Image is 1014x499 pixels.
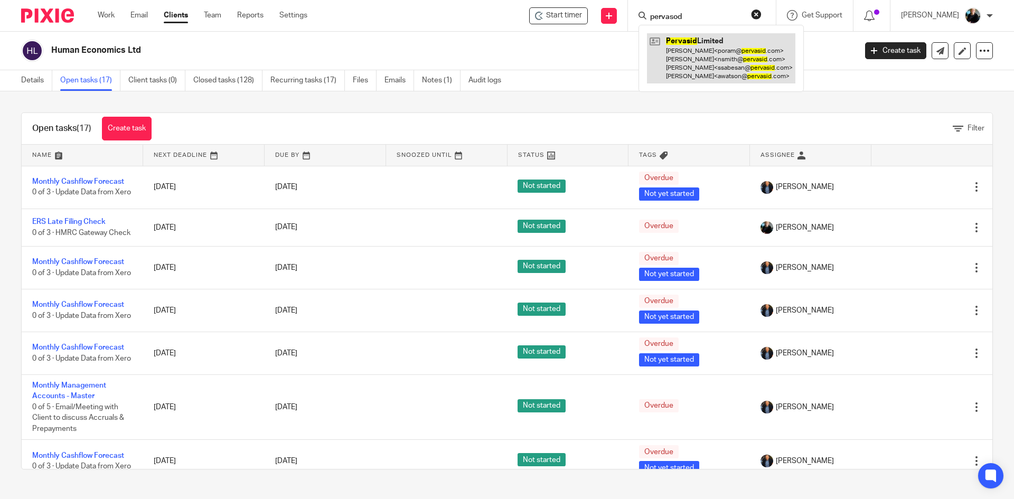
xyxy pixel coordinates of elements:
span: Overdue [639,295,679,308]
img: nicky-partington.jpg [964,7,981,24]
a: Create task [102,117,152,140]
span: 0 of 3 · Update Data from Xero [32,189,131,196]
a: Monthly Cashflow Forecast [32,301,124,308]
span: [PERSON_NAME] [776,262,834,273]
a: Work [98,10,115,21]
div: Human Economics Ltd [529,7,588,24]
span: Overdue [639,220,679,233]
a: Monthly Cashflow Forecast [32,178,124,185]
span: 0 of 3 · Update Data from Xero [32,312,131,319]
span: Filter [968,125,984,132]
span: [DATE] [275,307,297,314]
span: Status [518,152,544,158]
td: [DATE] [143,166,265,209]
span: Not started [518,180,566,193]
span: [PERSON_NAME] [776,456,834,466]
span: (17) [77,124,91,133]
span: [PERSON_NAME] [776,402,834,412]
a: ERS Late Filing Check [32,218,106,225]
span: [DATE] [275,264,297,271]
span: Overdue [639,252,679,265]
span: 0 of 3 · Update Data from Xero [32,269,131,277]
a: Notes (1) [422,70,461,91]
span: Not yet started [639,187,699,201]
a: Monthly Cashflow Forecast [32,452,124,459]
a: Monthly Cashflow Forecast [32,258,124,266]
td: [DATE] [143,332,265,374]
span: 0 of 5 · Email/Meeting with Client to discuss Accruals & Prepayments [32,403,124,432]
p: [PERSON_NAME] [901,10,959,21]
span: Start timer [546,10,582,21]
span: Snoozed Until [397,152,452,158]
span: [PERSON_NAME] [776,348,834,359]
span: [PERSON_NAME] [776,182,834,192]
a: Clients [164,10,188,21]
h2: Human Economics Ltd [51,45,690,56]
a: Reports [237,10,264,21]
span: Not yet started [639,461,699,474]
span: [DATE] [275,350,297,357]
span: Not yet started [639,353,699,366]
a: Details [21,70,52,91]
a: Create task [865,42,926,59]
h1: Open tasks [32,123,91,134]
img: martin-hickman.jpg [760,347,773,360]
span: Tags [639,152,657,158]
a: Client tasks (0) [128,70,185,91]
span: Overdue [639,445,679,458]
a: Monthly Management Accounts - Master [32,382,106,400]
span: Not yet started [639,268,699,281]
button: Clear [751,9,762,20]
a: Open tasks (17) [60,70,120,91]
img: martin-hickman.jpg [760,181,773,194]
span: 0 of 3 · HMRC Gateway Check [32,229,130,237]
img: martin-hickman.jpg [760,455,773,467]
a: Email [130,10,148,21]
a: Files [353,70,377,91]
img: martin-hickman.jpg [760,401,773,413]
td: [DATE] [143,209,265,246]
span: Not started [518,303,566,316]
td: [DATE] [143,440,265,483]
span: 0 of 3 · Update Data from Xero [32,463,131,470]
span: Not yet started [639,310,699,324]
span: [PERSON_NAME] [776,305,834,316]
td: [DATE] [143,289,265,332]
span: Not started [518,260,566,273]
span: Not started [518,399,566,412]
a: Closed tasks (128) [193,70,262,91]
span: [DATE] [275,183,297,191]
img: Pixie [21,8,74,23]
span: [DATE] [275,224,297,231]
img: martin-hickman.jpg [760,261,773,274]
span: Not started [518,220,566,233]
a: Settings [279,10,307,21]
input: Search [649,13,744,22]
a: Monthly Cashflow Forecast [32,344,124,351]
a: Team [204,10,221,21]
span: Get Support [802,12,842,19]
span: Overdue [639,399,679,412]
span: Not started [518,453,566,466]
a: Recurring tasks (17) [270,70,345,91]
span: [PERSON_NAME] [776,222,834,233]
td: [DATE] [143,374,265,439]
a: Audit logs [468,70,509,91]
span: [DATE] [275,403,297,411]
img: nicky-partington.jpg [760,221,773,234]
span: Not started [518,345,566,359]
span: [DATE] [275,457,297,465]
img: martin-hickman.jpg [760,304,773,317]
td: [DATE] [143,246,265,289]
span: Overdue [639,172,679,185]
span: 0 of 3 · Update Data from Xero [32,355,131,362]
a: Emails [384,70,414,91]
img: svg%3E [21,40,43,62]
span: Overdue [639,337,679,351]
